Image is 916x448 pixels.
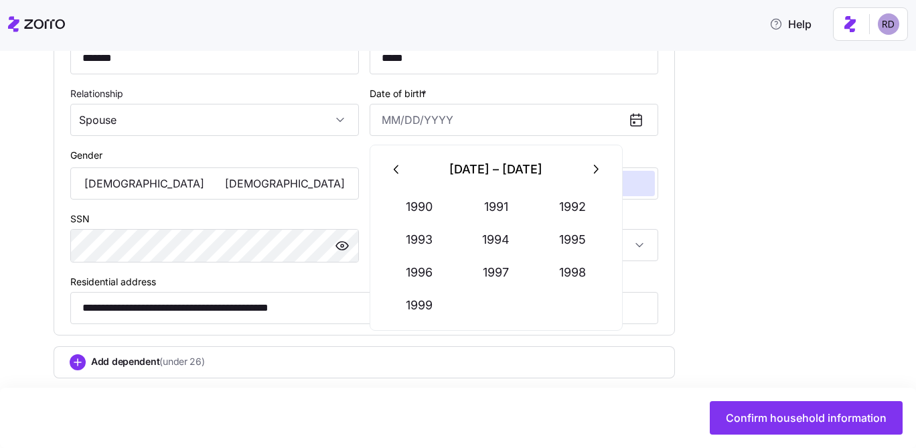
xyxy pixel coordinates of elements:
svg: add icon [70,354,86,370]
button: 1998 [535,256,611,289]
button: 1996 [382,256,458,289]
button: 1994 [458,224,534,256]
span: Help [769,16,812,32]
label: Gender [70,148,102,163]
span: Confirm household information [726,410,887,426]
label: SSN [70,212,90,226]
button: 1999 [382,289,458,321]
button: Help [759,11,822,38]
img: 6d862e07fa9c5eedf81a4422c42283ac [878,13,899,35]
label: Relationship [70,86,123,101]
span: [DEMOGRAPHIC_DATA] [84,178,204,189]
button: Confirm household information [710,401,903,435]
span: [DEMOGRAPHIC_DATA] [225,178,345,189]
button: 1992 [535,191,611,223]
label: Date of birth [370,86,429,101]
button: 1997 [458,256,534,289]
button: 1993 [382,224,458,256]
button: 1995 [535,224,611,256]
span: (under 26) [159,355,204,368]
button: 1991 [458,191,534,223]
input: MM/DD/YYYY [370,104,658,136]
div: [DATE] – [DATE] [413,153,579,185]
input: Select relationship [70,104,359,136]
button: 1990 [382,191,458,223]
label: Residential address [70,275,156,289]
span: Add dependent [91,355,205,368]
